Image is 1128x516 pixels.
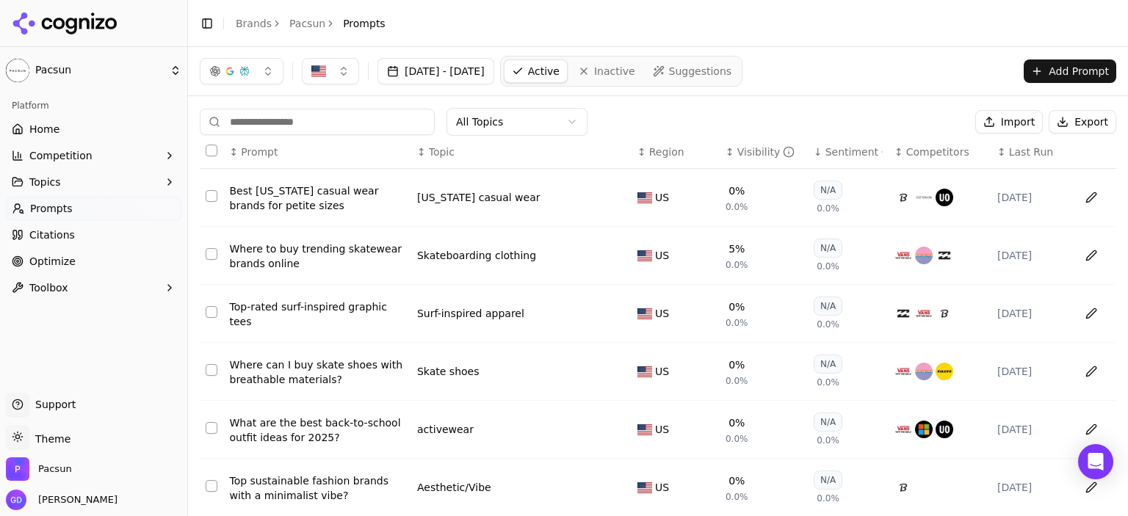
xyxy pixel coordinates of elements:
[655,480,669,495] span: US
[1078,444,1113,479] div: Open Intercom Messenger
[726,491,748,503] span: 0.0%
[936,189,953,206] img: urban outfitters
[29,228,75,242] span: Citations
[814,239,842,258] div: N/A
[6,59,29,82] img: Pacsun
[814,297,842,316] div: N/A
[728,241,745,256] div: 5%
[417,145,626,159] div: ↕Topic
[997,190,1066,205] div: [DATE]
[29,433,70,445] span: Theme
[230,183,405,213] a: Best [US_STATE] casual wear brands for petite sizes
[655,306,669,321] span: US
[649,145,684,159] span: Region
[504,59,568,83] a: Active
[894,479,912,496] img: uniqlo
[728,183,745,198] div: 0%
[6,276,181,299] button: Toolbox
[1080,244,1103,267] button: Edit in sheet
[655,364,669,379] span: US
[236,18,272,29] a: Brands
[224,136,411,169] th: Prompt
[411,136,632,169] th: Topic
[726,317,748,329] span: 0.0%
[1080,360,1103,383] button: Edit in sheet
[814,355,842,374] div: N/A
[1049,110,1116,134] button: Export
[817,377,839,388] span: 0.0%
[997,145,1066,159] div: ↕Last Run
[991,136,1072,169] th: Last Run
[997,248,1066,263] div: [DATE]
[825,145,883,159] div: Sentiment
[417,364,480,379] a: Skate shoes
[230,145,405,159] div: ↕Prompt
[6,94,181,117] div: Platform
[6,490,26,510] img: Gabrielle Dewsnap
[377,58,494,84] button: [DATE] - [DATE]
[417,306,524,321] a: Surf-inspired apparel
[29,148,93,163] span: Competition
[894,247,912,264] img: vans
[1080,418,1103,441] button: Edit in sheet
[241,145,278,159] span: Prompt
[655,422,669,437] span: US
[637,145,714,159] div: ↕Region
[29,175,61,189] span: Topics
[1080,186,1103,209] button: Edit in sheet
[1080,302,1103,325] button: Edit in sheet
[230,241,405,271] div: Where to buy trending skatewear brands online
[6,117,181,141] a: Home
[6,457,29,481] img: Pacsun
[571,59,643,83] a: Inactive
[29,280,68,295] span: Toolbox
[637,308,652,319] img: US flag
[32,493,117,506] span: [PERSON_NAME]
[975,110,1043,134] button: Import
[230,415,405,445] div: What are the best back-to-school outfit ideas for 2025?
[726,433,748,445] span: 0.0%
[206,248,217,260] button: Select row 3
[936,305,953,322] img: uniqlo
[894,189,912,206] img: uniqlo
[29,254,76,269] span: Optimize
[817,261,839,272] span: 0.0%
[343,16,386,31] span: Prompts
[646,59,740,83] a: Suggestions
[6,197,181,220] a: Prompts
[720,136,808,169] th: brandMentionRate
[637,482,652,493] img: US flag
[417,190,540,205] a: [US_STATE] casual wear
[997,422,1066,437] div: [DATE]
[417,248,536,263] a: Skateboarding clothing
[206,145,217,156] button: Select all rows
[230,299,405,329] div: Top-rated surf-inspired graphic tees
[632,136,720,169] th: Region
[817,493,839,504] span: 0.0%
[417,480,491,495] a: Aesthetic/Vibe
[655,190,669,205] span: US
[230,473,405,503] a: Top sustainable fashion brands with a minimalist vibe?
[814,470,842,490] div: N/A
[6,250,181,273] a: Optimize
[637,192,652,203] img: US flag
[230,357,405,387] a: Where can I buy skate shoes with breathable materials?
[669,64,732,79] span: Suggestions
[817,435,839,446] span: 0.0%
[915,247,933,264] img: zumiez
[817,319,839,330] span: 0.0%
[728,357,745,372] div: 0%
[936,363,953,380] img: tillys
[417,422,474,437] div: activewear
[206,364,217,376] button: Select row 7
[728,299,745,314] div: 0%
[915,363,933,380] img: zumiez
[889,136,991,169] th: Competitors
[206,480,217,492] button: Select row 9
[1009,145,1053,159] span: Last Run
[906,145,969,159] span: Competitors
